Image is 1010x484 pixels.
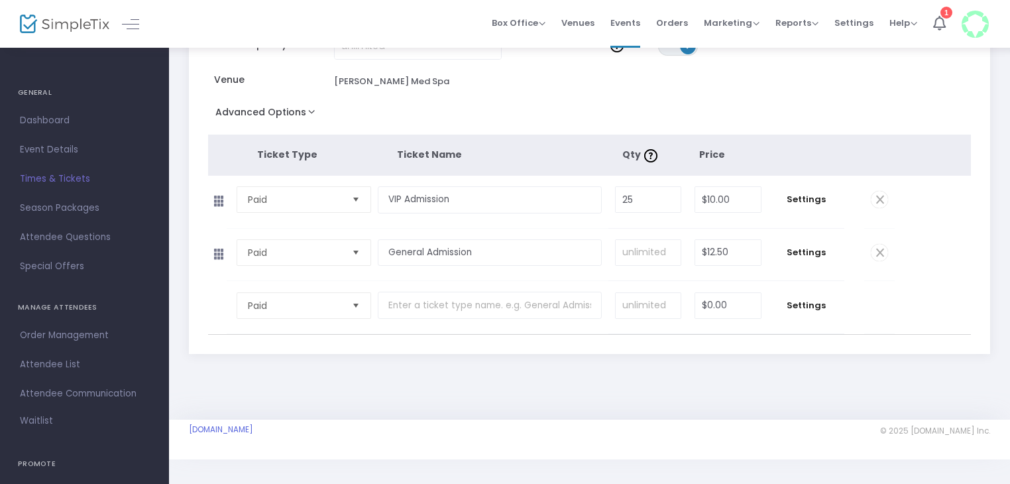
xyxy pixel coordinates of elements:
[834,6,873,40] span: Settings
[18,80,151,106] h4: GENERAL
[20,258,149,275] span: Special Offers
[248,246,341,259] span: Paid
[20,170,149,188] span: Times & Tickets
[940,7,952,19] div: 1
[695,187,761,212] input: Price
[378,239,601,267] input: Enter a ticket type name. e.g. General Admission
[347,187,365,212] button: Select
[775,246,838,259] span: Settings
[561,6,594,40] span: Venues
[378,292,601,319] input: Enter a ticket type name. e.g. General Admission
[695,240,761,265] input: Price
[622,148,661,161] span: Qty
[257,148,317,161] span: Ticket Type
[347,293,365,318] button: Select
[880,426,990,436] span: © 2025 [DOMAIN_NAME] Inc.
[248,299,341,312] span: Paid
[397,148,462,161] span: Ticket Name
[20,141,149,158] span: Event Details
[695,293,761,318] input: Price
[699,148,725,161] span: Price
[214,73,334,87] span: Venue
[334,75,449,88] div: [PERSON_NAME] Med Spa
[20,414,53,428] span: Waitlist
[20,229,149,246] span: Attendee Questions
[616,240,681,265] input: unlimited
[644,149,657,162] img: question-mark
[347,240,365,265] button: Select
[610,6,640,40] span: Events
[775,193,838,206] span: Settings
[20,385,149,402] span: Attendee Communication
[20,356,149,373] span: Attendee List
[20,112,149,129] span: Dashboard
[775,17,818,29] span: Reports
[18,294,151,321] h4: MANAGE ATTENDEES
[208,103,328,127] button: Advanced Options
[248,193,341,206] span: Paid
[775,299,838,312] span: Settings
[18,451,151,477] h4: PROMOTE
[20,327,149,344] span: Order Management
[656,6,688,40] span: Orders
[189,424,253,435] a: [DOMAIN_NAME]
[20,200,149,217] span: Season Packages
[492,17,545,29] span: Box Office
[378,186,601,213] input: Enter a ticket type name. e.g. General Admission
[616,293,681,318] input: unlimited
[889,17,917,29] span: Help
[704,17,759,29] span: Marketing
